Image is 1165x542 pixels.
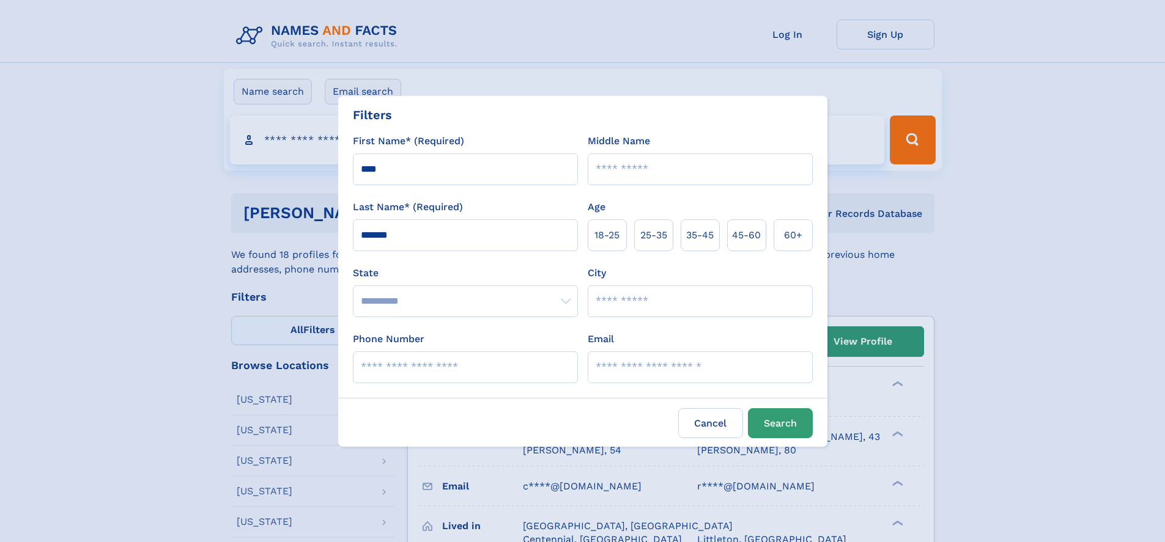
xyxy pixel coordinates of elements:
span: 45‑60 [732,228,761,243]
label: Age [588,200,605,214]
label: Phone Number [353,332,424,346]
label: Last Name* (Required) [353,200,463,214]
label: First Name* (Required) [353,134,464,148]
label: State [353,266,578,280]
span: 25‑35 [640,228,667,243]
label: City [588,266,606,280]
label: Email [588,332,614,346]
label: Cancel [678,408,743,438]
label: Middle Name [588,134,650,148]
div: Filters [353,106,392,124]
span: 60+ [784,228,802,243]
button: Search [748,408,813,438]
span: 18‑25 [594,228,619,243]
span: 35‑45 [686,228,714,243]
